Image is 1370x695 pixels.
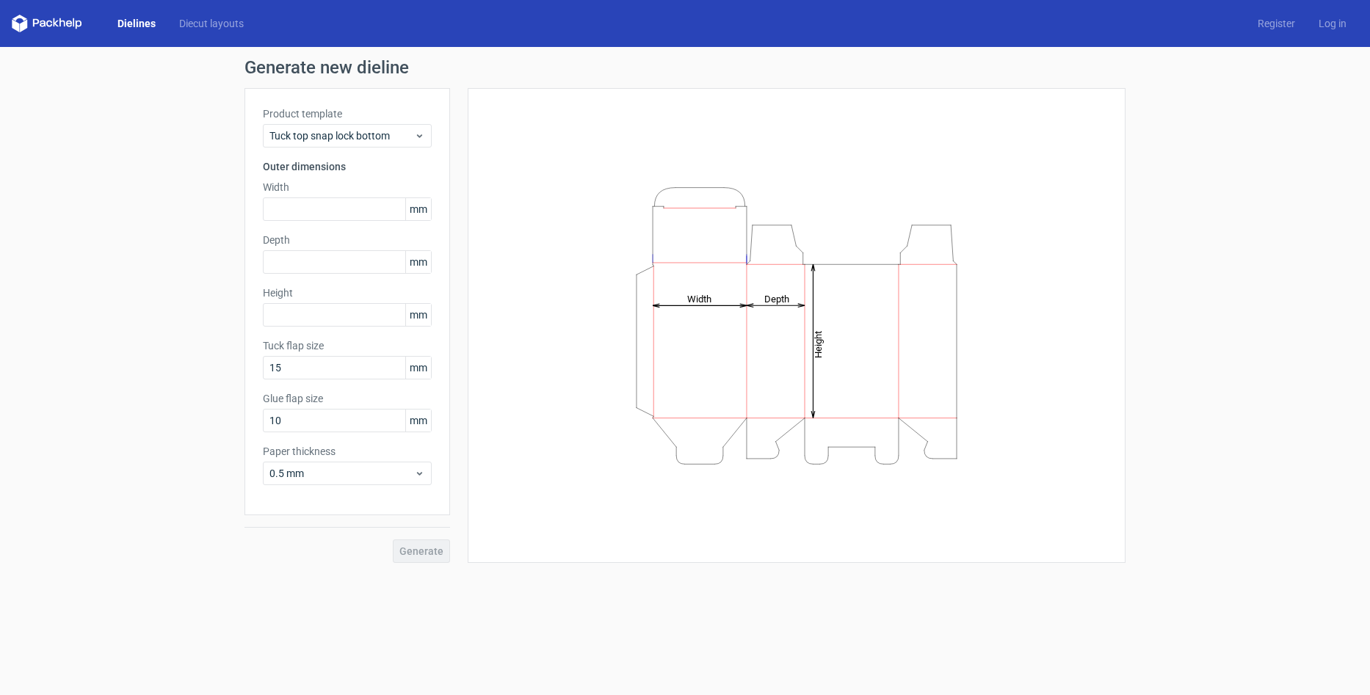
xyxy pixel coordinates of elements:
span: mm [405,304,431,326]
span: 0.5 mm [269,466,414,481]
a: Log in [1307,16,1358,31]
span: mm [405,410,431,432]
a: Dielines [106,16,167,31]
tspan: Height [813,330,824,357]
span: mm [405,251,431,273]
label: Height [263,285,432,300]
span: Tuck top snap lock bottom [269,128,414,143]
h1: Generate new dieline [244,59,1126,76]
a: Diecut layouts [167,16,255,31]
h3: Outer dimensions [263,159,432,174]
label: Paper thickness [263,444,432,459]
label: Tuck flap size [263,338,432,353]
a: Register [1246,16,1307,31]
label: Glue flap size [263,391,432,406]
label: Product template [263,106,432,121]
span: mm [405,198,431,220]
tspan: Depth [764,293,789,304]
label: Depth [263,233,432,247]
span: mm [405,357,431,379]
label: Width [263,180,432,194]
tspan: Width [687,293,711,304]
